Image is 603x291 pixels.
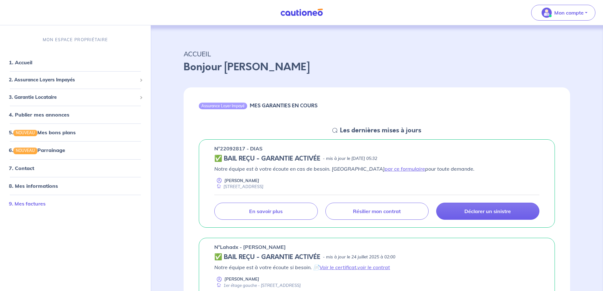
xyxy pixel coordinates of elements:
p: n°22092817 - DIAS [214,145,262,152]
div: state: CONTRACT-VALIDATED, Context: ,MAYBE-CERTIFICATE,,LESSOR-DOCUMENTS,IS-ODEALIM [214,155,539,162]
div: 3. Garantie Locataire [3,91,148,104]
p: [PERSON_NAME] [224,178,259,184]
p: - mis à jour le [DATE] 05:32 [323,155,377,162]
h5: ✅ BAIL REÇU - GARANTIE ACTIVÉE [214,155,320,162]
a: 5.NOUVEAUMes bons plans [9,129,76,136]
p: Résilier mon contrat [353,208,401,214]
button: illu_account_valid_menu.svgMon compte [531,5,595,21]
p: Mon compte [554,9,584,16]
p: En savoir plus [249,208,283,214]
div: 6.NOUVEAUParrainage [3,144,148,156]
h5: Les dernières mises à jours [340,127,421,134]
a: Déclarer un sinistre [436,203,539,220]
a: 4. Publier mes annonces [9,111,69,118]
p: Notre équipe est à votre écoute en cas de besoin. [GEOGRAPHIC_DATA] pour toute demande. [214,165,539,173]
p: ACCUEIL [184,48,570,60]
a: Voir le certificat [319,264,356,270]
div: 1er étage gauche - [STREET_ADDRESS] [214,282,301,288]
a: 9. Mes factures [9,200,46,206]
a: 7. Contact [9,165,34,171]
a: 8. Mes informations [9,182,58,189]
div: 2. Assurance Loyers Impayés [3,74,148,86]
a: 6.NOUVEAUParrainage [9,147,65,153]
h6: MES GARANTIES EN COURS [250,103,317,109]
h5: ✅ BAIL REÇU - GARANTIE ACTIVÉE [214,253,320,261]
div: 9. Mes factures [3,197,148,210]
p: - mis à jour le 24 juillet 2025 à 02:00 [323,254,395,260]
p: n°Lahadx - [PERSON_NAME] [214,243,286,251]
p: [PERSON_NAME] [224,276,259,282]
a: 1. Accueil [9,59,32,66]
div: 4. Publier mes annonces [3,108,148,121]
a: En savoir plus [214,203,317,220]
img: Cautioneo [278,9,325,16]
p: Notre équipe est à votre écoute si besoin. 📄 , [214,263,539,271]
div: [STREET_ADDRESS] [214,184,263,190]
div: 5.NOUVEAUMes bons plans [3,126,148,139]
div: state: CONTRACT-VALIDATED, Context: NEW,MAYBE-CERTIFICATE,ALONE,LESSOR-DOCUMENTS [214,253,539,261]
a: par ce formulaire [385,166,425,172]
span: 2. Assurance Loyers Impayés [9,76,137,84]
div: 8. Mes informations [3,179,148,192]
p: Bonjour [PERSON_NAME] [184,60,570,75]
a: Résilier mon contrat [325,203,429,220]
div: 7. Contact [3,161,148,174]
p: MON ESPACE PROPRIÉTAIRE [43,37,108,43]
p: Déclarer un sinistre [464,208,511,214]
img: illu_account_valid_menu.svg [542,8,552,18]
div: Assurance Loyer Impayé [199,103,247,109]
div: 1. Accueil [3,56,148,69]
a: voir le contrat [357,264,390,270]
span: 3. Garantie Locataire [9,94,137,101]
